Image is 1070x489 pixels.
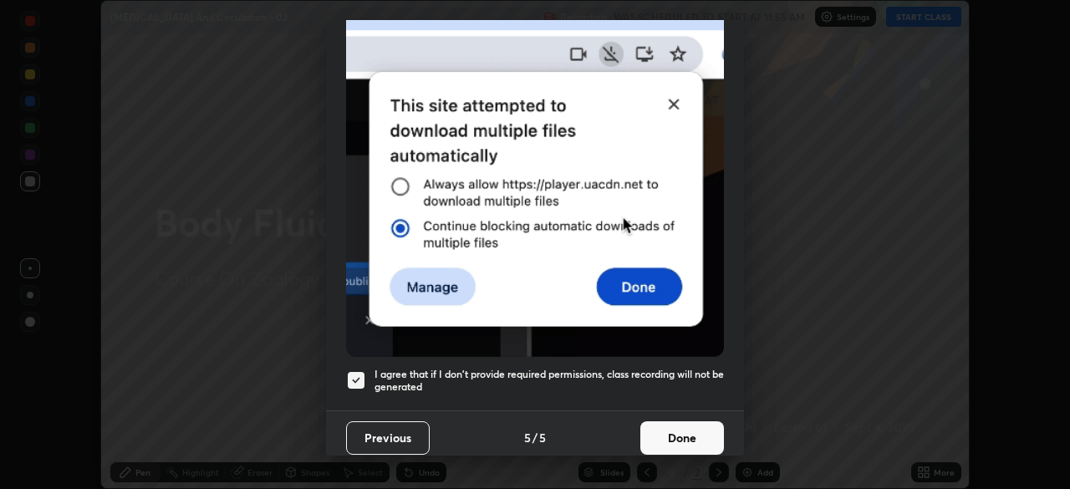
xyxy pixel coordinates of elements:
h4: 5 [539,429,546,446]
h4: / [532,429,538,446]
h4: 5 [524,429,531,446]
button: Previous [346,421,430,455]
h5: I agree that if I don't provide required permissions, class recording will not be generated [374,368,724,394]
button: Done [640,421,724,455]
